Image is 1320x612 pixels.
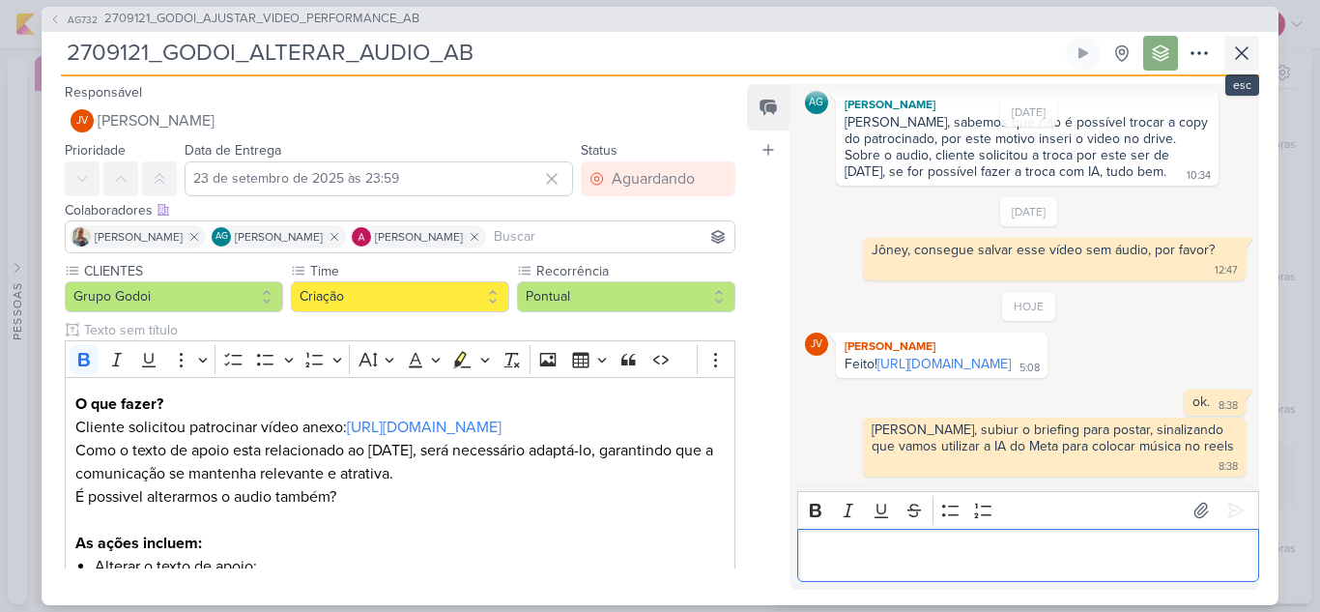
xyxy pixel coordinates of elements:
strong: As ações incluem: [75,534,202,553]
span: [PERSON_NAME] [95,228,183,246]
div: Editor editing area: main [797,529,1259,582]
label: Prioridade [65,142,126,159]
a: [URL][DOMAIN_NAME] [877,356,1011,372]
label: Recorrência [534,261,735,281]
a: [URL][DOMAIN_NAME] [347,418,502,437]
p: JV [811,339,822,350]
div: [PERSON_NAME] [840,95,1215,114]
p: Como o texto de apoio esta relacionado ao [DATE], será necessário adaptá-lo, garantindo que a com... [75,439,725,485]
div: Editor toolbar [797,491,1259,529]
label: Data de Entrega [185,142,281,159]
span: [PERSON_NAME] [375,228,463,246]
div: Feito! [845,356,1011,372]
span: [PERSON_NAME] [235,228,323,246]
input: Kard Sem Título [61,36,1062,71]
input: Select a date [185,161,573,196]
div: 8:38 [1219,398,1238,414]
button: Grupo Godoi [65,281,283,312]
span: [PERSON_NAME] [98,109,215,132]
div: 5:08 [1019,361,1040,376]
div: ok. [1192,393,1210,410]
li: Alterar o texto de apoio; [95,555,725,578]
div: Aguardando [612,167,695,190]
p: Cliente solicitou patrocinar vídeo anexo: [75,393,725,439]
div: 8:38 [1219,459,1238,475]
div: Ligar relógio [1076,45,1091,61]
div: Colaboradores [65,200,735,220]
img: Alessandra Gomes [352,227,371,247]
div: [PERSON_NAME] [840,336,1044,356]
div: [PERSON_NAME], subiur o briefing para postar, sinalizando que vamos utilizar a IA do Meta para co... [872,422,1234,454]
input: Buscar [490,225,731,248]
div: 10:34 [1187,168,1211,184]
div: [PERSON_NAME], sabemos que não é possível trocar a copy do patrocinado, por este motivo inseri o ... [845,114,1212,180]
label: Responsável [65,84,142,101]
button: Aguardando [581,161,735,196]
p: AG [809,98,823,108]
label: Time [308,261,509,281]
div: esc [1225,74,1259,96]
p: É possivel alterarmos o audio também? [75,485,725,532]
button: Criação [291,281,509,312]
div: Jôney, consegue salvar esse vídeo sem áudio, por favor? [872,242,1215,258]
div: 12:47 [1215,263,1238,278]
div: Editor toolbar [65,340,735,378]
label: CLIENTES [82,261,283,281]
p: JV [76,116,88,127]
button: Pontual [517,281,735,312]
label: Status [581,142,617,159]
img: Iara Santos [72,227,91,247]
div: Aline Gimenez Graciano [805,91,828,114]
input: Texto sem título [80,320,735,340]
strong: O que fazer? [75,394,163,414]
div: Joney Viana [71,109,94,132]
p: AG [215,232,228,242]
div: Aline Gimenez Graciano [212,227,231,247]
div: Joney Viana [805,333,828,356]
button: JV [PERSON_NAME] [65,103,735,138]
